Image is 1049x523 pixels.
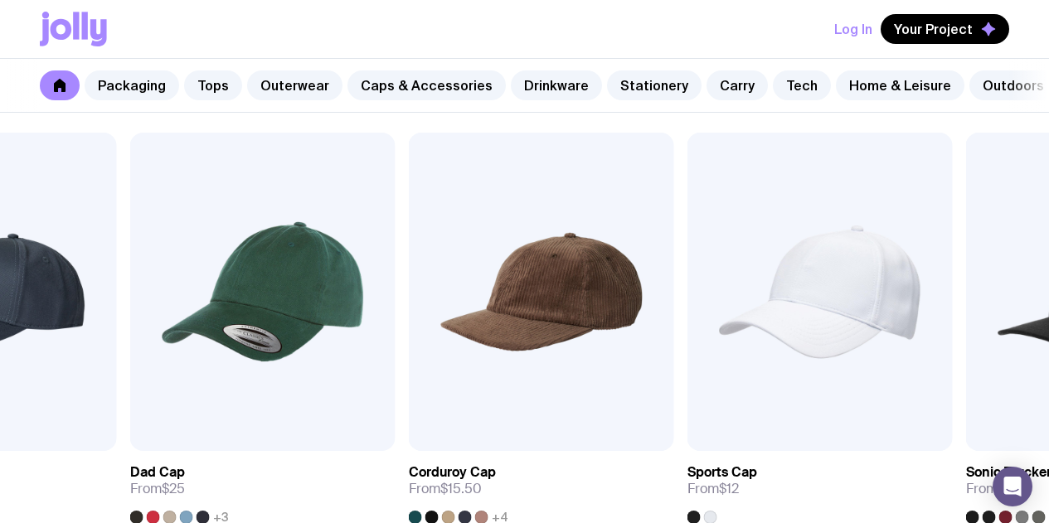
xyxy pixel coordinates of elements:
[440,480,482,497] span: $15.50
[162,480,185,497] span: $25
[719,480,739,497] span: $12
[836,70,964,100] a: Home & Leisure
[85,70,179,100] a: Packaging
[347,70,506,100] a: Caps & Accessories
[409,481,482,497] span: From
[184,70,242,100] a: Tops
[707,70,768,100] a: Carry
[687,464,757,481] h3: Sports Cap
[607,70,702,100] a: Stationery
[881,14,1009,44] button: Your Project
[993,467,1032,506] div: Open Intercom Messenger
[247,70,342,100] a: Outerwear
[894,21,973,37] span: Your Project
[687,481,739,497] span: From
[130,464,185,481] h3: Dad Cap
[966,481,1017,497] span: From
[130,481,185,497] span: From
[409,464,496,481] h3: Corduroy Cap
[511,70,602,100] a: Drinkware
[834,14,872,44] button: Log In
[773,70,831,100] a: Tech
